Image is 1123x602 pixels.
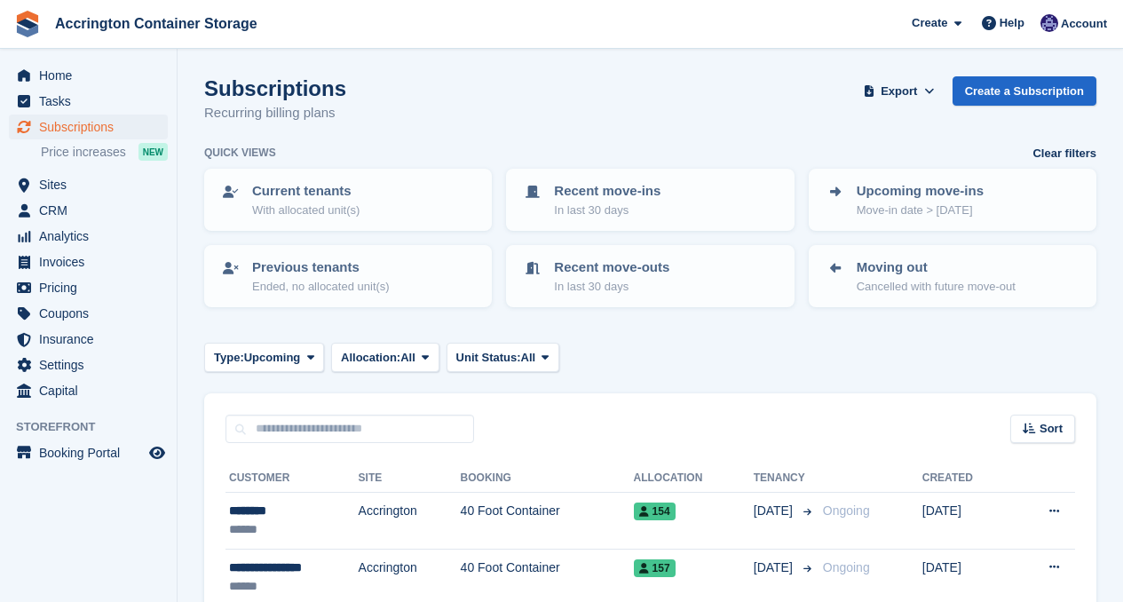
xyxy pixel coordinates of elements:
td: Accrington [359,493,461,550]
span: Invoices [39,250,146,274]
span: Type: [214,349,244,367]
span: [DATE] [754,558,796,577]
a: Previous tenants Ended, no allocated unit(s) [206,247,490,305]
p: Previous tenants [252,257,390,278]
a: Recent move-outs In last 30 days [508,247,792,305]
p: Upcoming move-ins [857,181,984,202]
span: All [400,349,415,367]
a: Current tenants With allocated unit(s) [206,170,490,229]
a: menu [9,440,168,465]
span: Settings [39,352,146,377]
a: Moving out Cancelled with future move-out [811,247,1095,305]
span: Create [912,14,947,32]
img: Jacob Connolly [1040,14,1058,32]
p: Ended, no allocated unit(s) [252,278,390,296]
a: menu [9,301,168,326]
a: menu [9,198,168,223]
span: Ongoing [823,560,870,574]
span: Sites [39,172,146,197]
span: Ongoing [823,503,870,518]
span: Sort [1040,420,1063,438]
span: Allocation: [341,349,400,367]
span: Tasks [39,89,146,114]
span: Coupons [39,301,146,326]
a: menu [9,275,168,300]
p: Move-in date > [DATE] [857,202,984,219]
span: Analytics [39,224,146,249]
button: Unit Status: All [447,343,559,372]
p: With allocated unit(s) [252,202,360,219]
th: Booking [461,464,634,493]
a: menu [9,115,168,139]
th: Site [359,464,461,493]
a: Create a Subscription [953,76,1096,106]
p: In last 30 days [554,278,669,296]
a: Upcoming move-ins Move-in date > [DATE] [811,170,1095,229]
span: Home [39,63,146,88]
span: Subscriptions [39,115,146,139]
button: Export [860,76,938,106]
a: menu [9,352,168,377]
span: Export [881,83,917,100]
span: 154 [634,503,676,520]
th: Customer [225,464,359,493]
th: Created [922,464,1010,493]
span: Pricing [39,275,146,300]
a: Recent move-ins In last 30 days [508,170,792,229]
span: Help [1000,14,1024,32]
th: Allocation [634,464,754,493]
a: menu [9,250,168,274]
a: menu [9,172,168,197]
h6: Quick views [204,145,276,161]
p: Current tenants [252,181,360,202]
a: menu [9,63,168,88]
p: Recent move-outs [554,257,669,278]
td: [DATE] [922,493,1010,550]
a: menu [9,224,168,249]
td: 40 Foot Container [461,493,634,550]
a: menu [9,327,168,352]
div: NEW [138,143,168,161]
button: Allocation: All [331,343,439,372]
a: Price increases NEW [41,142,168,162]
p: Moving out [857,257,1016,278]
span: Unit Status: [456,349,521,367]
span: [DATE] [754,502,796,520]
p: Recent move-ins [554,181,660,202]
th: Tenancy [754,464,816,493]
span: Account [1061,15,1107,33]
a: Clear filters [1032,145,1096,162]
span: Booking Portal [39,440,146,465]
span: 157 [634,559,676,577]
a: menu [9,89,168,114]
button: Type: Upcoming [204,343,324,372]
img: stora-icon-8386f47178a22dfd0bd8f6a31ec36ba5ce8667c1dd55bd0f319d3a0aa187defe.svg [14,11,41,37]
span: All [521,349,536,367]
h1: Subscriptions [204,76,346,100]
span: Price increases [41,144,126,161]
span: Capital [39,378,146,403]
span: Upcoming [244,349,301,367]
span: Storefront [16,418,177,436]
p: In last 30 days [554,202,660,219]
a: Accrington Container Storage [48,9,265,38]
p: Cancelled with future move-out [857,278,1016,296]
a: Preview store [146,442,168,463]
a: menu [9,378,168,403]
p: Recurring billing plans [204,103,346,123]
span: CRM [39,198,146,223]
span: Insurance [39,327,146,352]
